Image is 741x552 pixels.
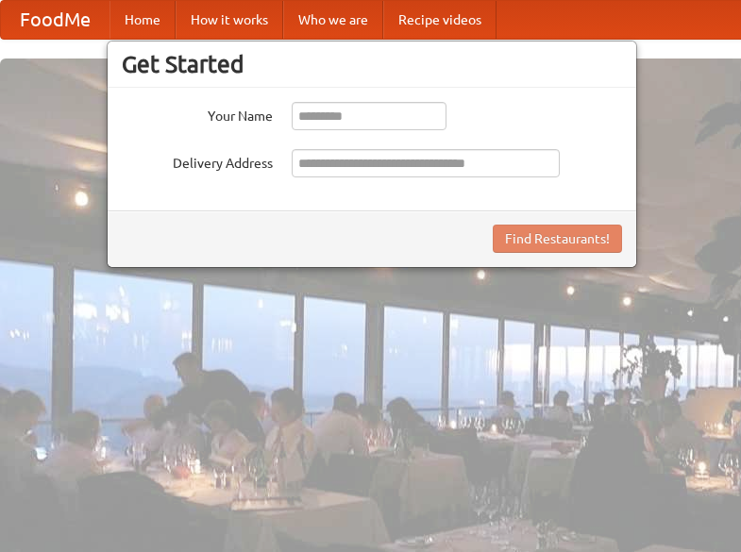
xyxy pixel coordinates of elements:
[493,225,622,253] button: Find Restaurants!
[1,1,109,39] a: FoodMe
[122,149,273,173] label: Delivery Address
[109,1,176,39] a: Home
[122,102,273,125] label: Your Name
[283,1,383,39] a: Who we are
[122,50,622,78] h3: Get Started
[383,1,497,39] a: Recipe videos
[176,1,283,39] a: How it works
